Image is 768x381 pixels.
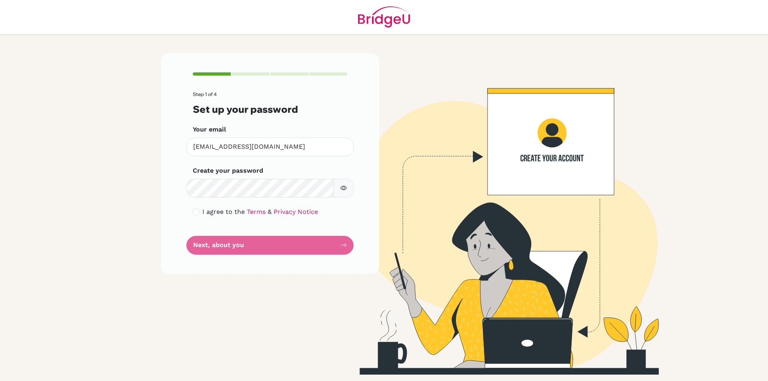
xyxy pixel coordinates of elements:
input: Insert your email* [186,138,354,156]
span: Step 1 of 4 [193,91,217,97]
a: Terms [247,208,266,215]
a: Privacy Notice [274,208,318,215]
span: & [268,208,272,215]
img: Create your account [270,53,726,375]
label: Your email [193,125,226,134]
label: Create your password [193,166,263,176]
span: I agree to the [202,208,245,215]
h3: Set up your password [193,104,347,115]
